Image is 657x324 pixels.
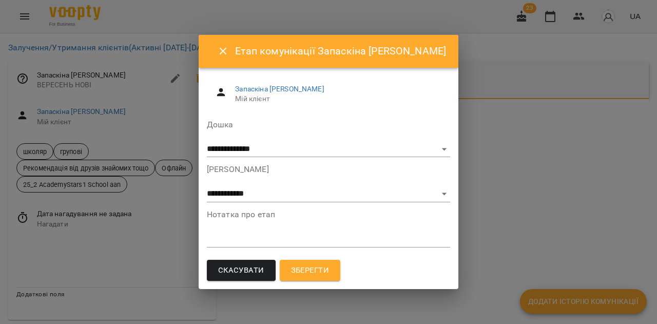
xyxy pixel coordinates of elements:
[235,94,442,104] span: Мій клієнт
[207,165,450,174] label: [PERSON_NAME]
[207,260,276,281] button: Скасувати
[218,264,264,277] span: Скасувати
[211,39,236,64] button: Close
[280,260,340,281] button: Зберегти
[207,121,450,129] label: Дошка
[291,264,329,277] span: Зберегти
[207,211,450,219] label: Нотатка про етап
[235,43,446,59] h6: Етап комунікації Запаскіна [PERSON_NAME]
[235,85,324,93] a: Запаскіна [PERSON_NAME]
